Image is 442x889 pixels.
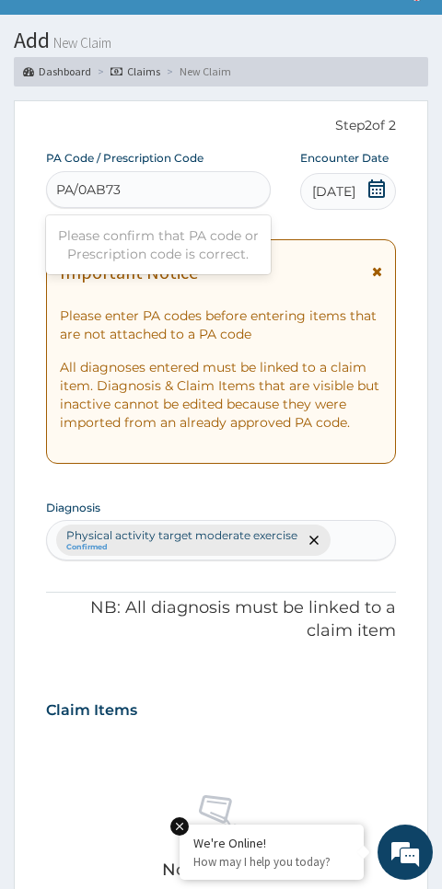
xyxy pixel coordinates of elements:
[312,182,355,201] span: [DATE]
[193,854,350,870] p: How may I help you today?
[162,63,231,79] li: New Claim
[46,700,137,721] h3: Claim Items
[87,94,280,118] div: Chat with us now
[25,83,65,129] img: d_794563401_company_1708531726252_794563401
[193,835,350,851] div: We're Online!
[46,116,397,136] p: Step 2 of 2
[60,306,383,343] p: Please enter PA codes before entering items that are not attached to a PA code
[50,36,111,50] small: New Claim
[23,63,91,79] a: Dashboard
[46,596,397,643] p: NB: All diagnosis must be linked to a claim item
[60,262,198,283] h1: Important Notice
[46,219,271,271] div: Please confirm that PA code or Prescription code is correct.
[300,150,389,166] label: Encounter Date
[162,860,280,879] p: No claim item
[46,500,100,515] label: Diagnosis
[110,63,160,79] a: Claims
[46,150,204,166] label: PA Code / Prescription Code
[147,369,295,555] span: We're online!
[60,358,383,432] p: All diagnoses entered must be linked to a claim item. Diagnosis & Claim Items that are visible bu...
[14,29,428,52] h1: Add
